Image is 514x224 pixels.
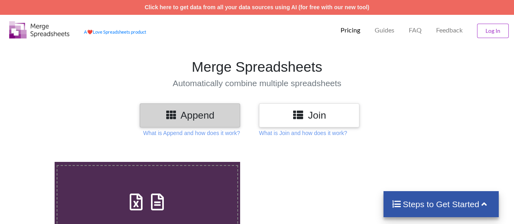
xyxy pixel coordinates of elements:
p: Pricing [341,26,360,34]
a: Click here to get data from all your data sources using AI (for free with our new tool) [145,4,369,10]
h3: Join [265,109,353,121]
p: Guides [375,26,394,34]
button: Log In [477,24,509,38]
span: heart [87,29,93,34]
span: Feedback [436,27,463,33]
img: Logo.png [9,21,69,38]
h3: Append [146,109,234,121]
p: What is Append and how does it work? [143,129,240,137]
p: FAQ [409,26,422,34]
a: AheartLove Spreadsheets product [84,29,146,34]
p: What is Join and how does it work? [259,129,347,137]
h4: Steps to Get Started [392,199,491,209]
